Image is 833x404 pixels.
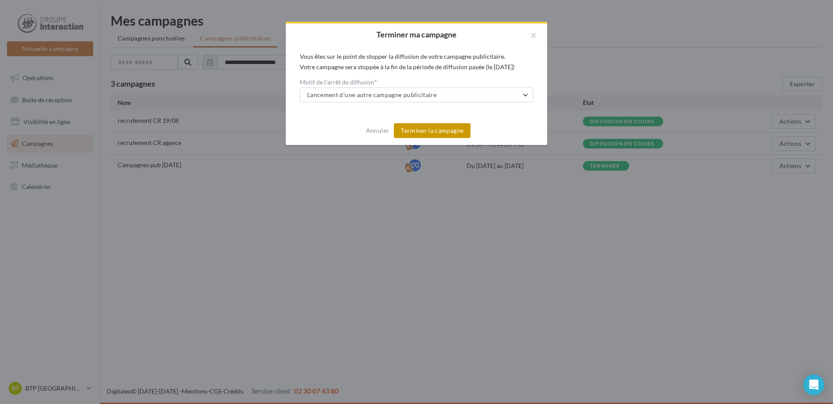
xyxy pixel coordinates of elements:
button: Annuler [362,125,393,136]
div: Open Intercom Messenger [803,374,824,395]
button: Lancement d’une autre campagne publicitaire [300,88,533,102]
span: Lancement d’une autre campagne publicitaire [307,91,437,98]
div: Vous êtes sur le point de stopper la diffusion de votre campagne publicitaire. [300,52,533,61]
h2: Terminer ma campagne [300,30,533,38]
label: Motif de l'arrêt de diffusion [300,78,533,85]
button: Terminer la campagne [394,123,471,138]
div: Votre campagne sera stoppée à la fin de la période de diffusion payée (le [DATE]) [300,52,533,71]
